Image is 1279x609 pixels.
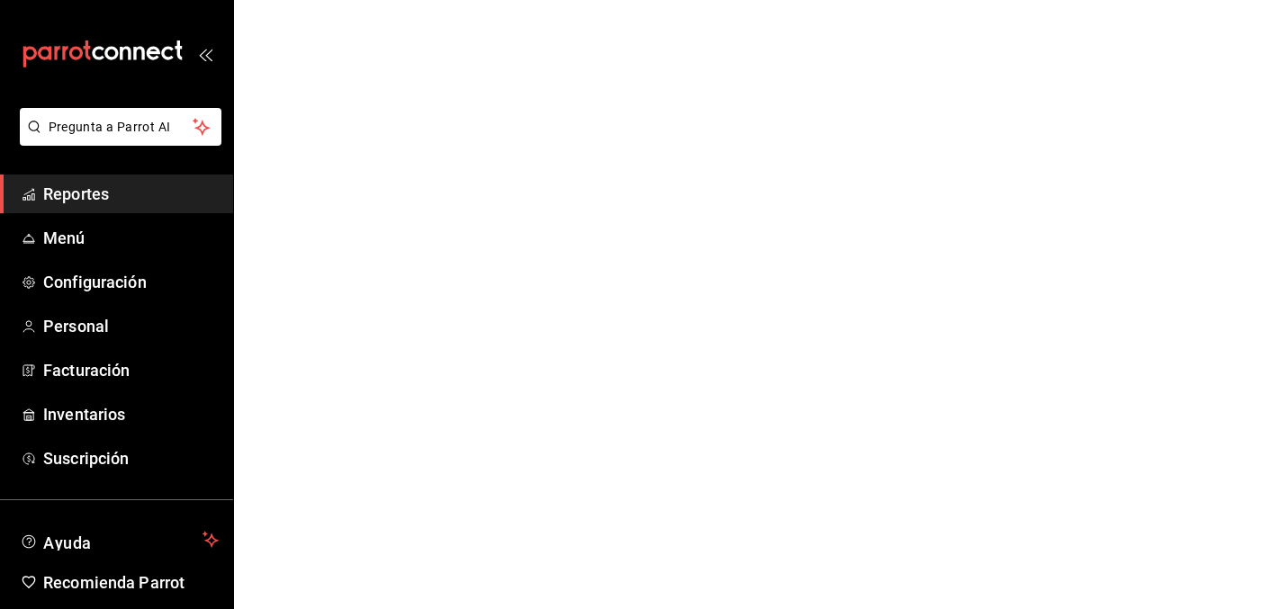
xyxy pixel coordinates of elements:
span: Reportes [43,182,219,206]
span: Recomienda Parrot [43,570,219,595]
a: Pregunta a Parrot AI [13,130,221,149]
span: Ayuda [43,529,195,551]
span: Inventarios [43,402,219,426]
span: Suscripción [43,446,219,470]
span: Configuración [43,270,219,294]
span: Facturación [43,358,219,382]
button: Pregunta a Parrot AI [20,108,221,146]
span: Menú [43,226,219,250]
button: open_drawer_menu [198,47,212,61]
span: Personal [43,314,219,338]
span: Pregunta a Parrot AI [49,118,194,137]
